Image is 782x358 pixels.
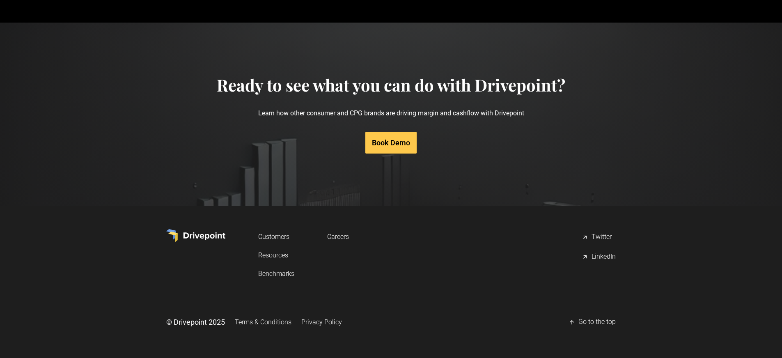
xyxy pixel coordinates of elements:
[258,229,294,244] a: Customers
[301,314,342,330] a: Privacy Policy
[582,249,616,265] a: LinkedIn
[592,232,612,242] div: Twitter
[258,266,294,281] a: Benchmarks
[578,317,616,327] div: Go to the top
[235,314,291,330] a: Terms & Conditions
[327,229,349,244] a: Careers
[569,314,616,330] a: Go to the top
[217,95,565,131] p: Learn how other consumer and CPG brands are driving margin and cashflow with Drivepoint
[217,75,565,95] h4: Ready to see what you can do with Drivepoint?
[258,248,294,263] a: Resources
[166,317,225,327] div: © Drivepoint 2025
[365,132,417,154] a: Book Demo
[592,252,616,262] div: LinkedIn
[582,229,616,246] a: Twitter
